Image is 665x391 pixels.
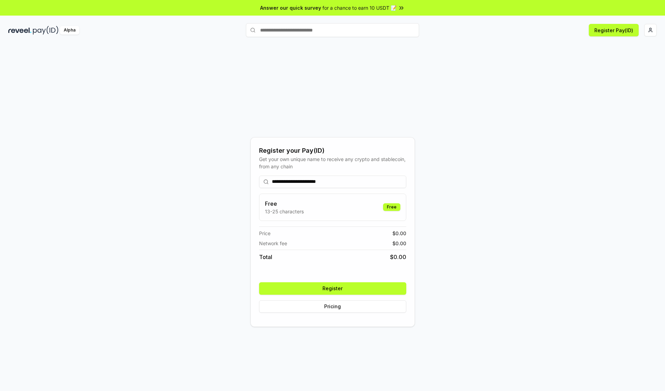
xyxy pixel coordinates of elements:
[8,26,32,35] img: reveel_dark
[259,253,272,261] span: Total
[259,230,271,237] span: Price
[589,24,639,36] button: Register Pay(ID)
[265,208,304,215] p: 13-25 characters
[259,282,406,295] button: Register
[260,4,321,11] span: Answer our quick survey
[259,155,406,170] div: Get your own unique name to receive any crypto and stablecoin, from any chain
[259,240,287,247] span: Network fee
[259,146,406,155] div: Register your Pay(ID)
[392,240,406,247] span: $ 0.00
[322,4,397,11] span: for a chance to earn 10 USDT 📝
[392,230,406,237] span: $ 0.00
[33,26,59,35] img: pay_id
[383,203,400,211] div: Free
[265,199,304,208] h3: Free
[390,253,406,261] span: $ 0.00
[60,26,79,35] div: Alpha
[259,300,406,313] button: Pricing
